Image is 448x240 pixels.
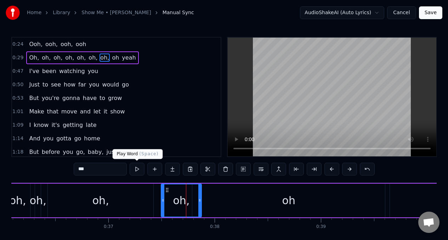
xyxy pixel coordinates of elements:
[12,122,23,129] span: 1:09
[62,94,81,102] span: gonna
[83,134,101,143] span: home
[63,80,76,89] span: how
[75,148,86,156] span: go,
[28,94,39,102] span: But
[28,148,39,156] span: But
[60,40,74,48] span: ooh,
[53,9,70,16] a: Library
[111,54,120,62] span: oh
[12,68,23,75] span: 0:47
[51,121,60,129] span: it's
[45,40,58,48] span: ooh,
[88,80,100,89] span: you
[58,67,86,75] span: watching
[12,149,23,156] span: 1:18
[28,54,40,62] span: Oh,
[88,54,98,62] span: oh,
[33,121,49,129] span: know
[87,67,99,75] span: you
[12,41,23,48] span: 0:24
[113,149,163,159] div: Play Word
[93,107,102,116] span: let
[119,148,135,156] span: show
[210,224,220,230] div: 0:38
[28,121,32,129] span: I
[28,40,43,48] span: Ooh,
[73,134,82,143] span: go
[106,148,117,156] span: just
[79,107,91,116] span: and
[121,54,136,62] span: yeah
[316,224,326,230] div: 0:39
[387,6,416,19] button: Cancel
[62,121,84,129] span: getting
[103,107,108,116] span: it
[163,9,194,16] span: Manual Sync
[12,135,23,142] span: 1:14
[50,80,62,89] span: see
[136,148,147,156] span: me
[64,54,75,62] span: oh,
[78,80,87,89] span: far
[107,94,123,102] span: grow
[100,54,110,62] span: oh,
[101,80,120,89] span: would
[173,192,189,208] div: oh,
[41,148,61,156] span: before
[85,121,97,129] span: late
[46,107,59,116] span: that
[87,148,104,156] span: baby,
[41,94,60,102] span: you're
[42,134,54,143] span: you
[61,107,78,116] span: move
[82,94,97,102] span: have
[10,192,26,208] div: oh,
[104,224,113,230] div: 0:37
[28,107,45,116] span: Make
[53,54,63,62] span: oh,
[28,134,41,143] span: And
[56,134,72,143] span: gotta
[419,6,442,19] button: Save
[12,108,23,115] span: 1:01
[282,192,295,208] div: oh
[28,67,40,75] span: I've
[27,9,41,16] a: Home
[30,192,46,208] div: oh,
[12,95,23,102] span: 0:53
[12,81,23,88] span: 0:50
[12,54,23,61] span: 0:29
[81,9,151,16] a: Show Me • [PERSON_NAME]
[75,40,87,48] span: ooh
[27,9,194,16] nav: breadcrumb
[92,192,109,208] div: oh,
[418,212,440,233] a: Open chat
[28,80,40,89] span: Just
[139,151,158,156] span: ( Space )
[76,54,86,62] span: oh,
[99,94,106,102] span: to
[41,67,57,75] span: been
[121,80,130,89] span: go
[6,6,20,20] img: youka
[109,107,125,116] span: show
[62,148,74,156] span: you
[42,80,49,89] span: to
[41,54,51,62] span: oh,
